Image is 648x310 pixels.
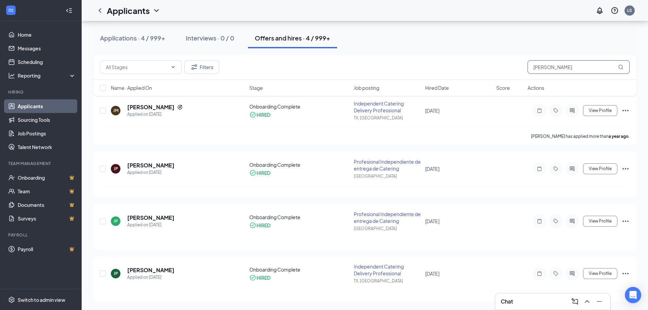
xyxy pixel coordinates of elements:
div: Applications · 4 / 999+ [100,34,165,42]
svg: Tag [552,271,560,276]
span: [DATE] [425,108,439,114]
a: OnboardingCrown [18,171,76,184]
div: Onboarding Complete [249,266,350,273]
input: All Stages [106,63,168,71]
svg: MagnifyingGlass [618,64,624,70]
div: JP [114,218,118,224]
span: [DATE] [425,166,439,172]
div: Offers and hires · 4 / 999+ [255,34,330,42]
svg: CheckmarkCircle [249,274,256,281]
button: Minimize [594,296,605,307]
div: Open Intercom Messenger [625,287,641,303]
span: View Profile [589,108,612,113]
div: Profesional Independiente de entrega de Catering [354,211,421,224]
div: Independent Catering Delivery Professional [354,100,421,114]
a: PayrollCrown [18,242,76,256]
a: Sourcing Tools [18,113,76,127]
div: JP [114,166,118,172]
button: View Profile [583,268,617,279]
h5: [PERSON_NAME] [127,266,175,274]
span: Score [496,84,510,91]
h1: Applicants [107,5,150,16]
svg: Ellipses [621,217,630,225]
svg: ChevronLeft [96,6,104,15]
svg: Tag [552,218,560,224]
svg: CheckmarkCircle [249,222,256,229]
div: JP [114,271,118,276]
div: Applied on [DATE] [127,169,175,176]
span: View Profile [589,166,612,171]
a: DocumentsCrown [18,198,76,212]
a: Job Postings [18,127,76,140]
div: Onboarding Complete [249,161,350,168]
div: Onboarding Complete [249,214,350,221]
div: Hiring [8,89,74,95]
div: Reporting [18,72,76,79]
button: ComposeMessage [569,296,580,307]
button: View Profile [583,163,617,174]
span: Job posting [354,84,379,91]
div: HIRED [256,169,270,176]
div: Applied on [DATE] [127,222,175,228]
div: Switch to admin view [18,296,65,303]
h5: [PERSON_NAME] [127,162,175,169]
svg: CheckmarkCircle [249,169,256,176]
span: View Profile [589,271,612,276]
svg: Note [535,218,544,224]
button: View Profile [583,105,617,116]
span: Name · Applied On [111,84,152,91]
div: [GEOGRAPHIC_DATA] [354,226,421,231]
svg: ActiveChat [568,166,576,172]
div: HIRED [256,222,270,229]
span: [DATE] [425,218,439,224]
svg: ChevronDown [170,64,176,70]
svg: Note [535,166,544,172]
span: Hired Date [425,84,449,91]
h3: Chat [501,298,513,305]
div: Interviews · 0 / 0 [186,34,234,42]
svg: ChevronDown [152,6,161,15]
svg: Minimize [595,297,603,306]
svg: Collapse [66,7,72,14]
div: Applied on [DATE] [127,274,175,281]
p: [PERSON_NAME] has applied more than . [531,133,630,139]
div: Independent Catering Delivery Professional [354,263,421,277]
span: Actions [528,84,544,91]
svg: Ellipses [621,270,630,278]
div: Applied on [DATE] [127,111,183,118]
svg: Reapply [177,104,183,110]
div: LS [627,7,632,13]
svg: ChevronUp [583,297,591,306]
svg: ComposeMessage [571,297,579,306]
a: Messages [18,42,76,55]
div: HIRED [256,274,270,281]
svg: QuestionInfo [611,6,619,15]
div: [GEOGRAPHIC_DATA] [354,173,421,179]
div: HIRED [256,111,270,118]
a: Applicants [18,99,76,113]
svg: Tag [552,166,560,172]
button: View Profile [583,216,617,227]
input: Search in offers and hires [528,60,630,74]
span: [DATE] [425,271,439,277]
b: a year ago [609,134,629,139]
div: JM [113,108,118,113]
a: SurveysCrown [18,212,76,225]
svg: Ellipses [621,165,630,173]
svg: ActiveChat [568,108,576,113]
span: Stage [249,84,263,91]
span: View Profile [589,219,612,224]
svg: Note [535,108,544,113]
div: Onboarding Complete [249,103,350,110]
svg: ActiveChat [568,218,576,224]
a: Talent Network [18,140,76,154]
svg: Filter [190,63,198,71]
div: Team Management [8,161,74,166]
div: Profesional Independiente de entrega de Catering [354,158,421,172]
svg: CheckmarkCircle [249,111,256,118]
button: Filter Filters [184,60,219,74]
svg: WorkstreamLogo [7,7,14,14]
svg: Notifications [596,6,604,15]
div: TX, [GEOGRAPHIC_DATA] [354,278,421,284]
